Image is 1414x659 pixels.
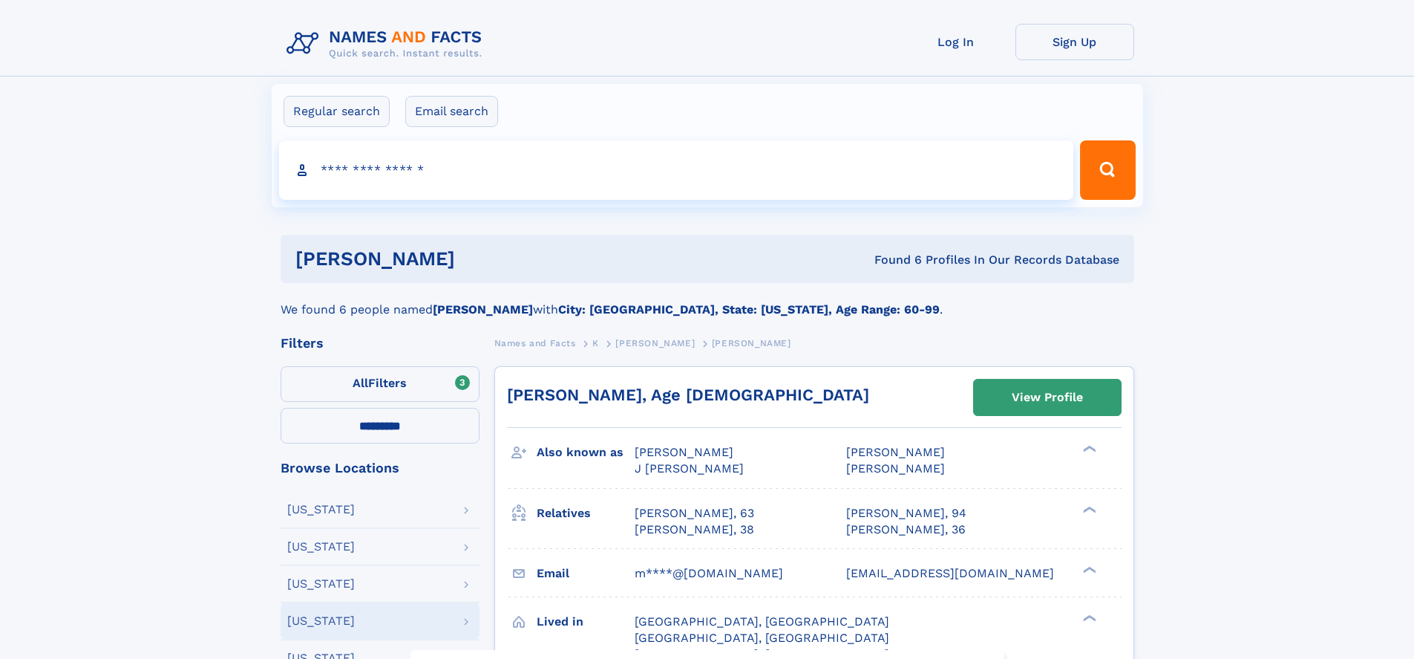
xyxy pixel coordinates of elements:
[592,334,599,352] a: K
[287,504,355,516] div: [US_STATE]
[537,561,635,586] h3: Email
[635,522,754,538] a: [PERSON_NAME], 38
[635,614,889,629] span: [GEOGRAPHIC_DATA], [GEOGRAPHIC_DATA]
[281,366,479,402] label: Filters
[1012,380,1083,415] div: View Profile
[507,386,869,404] a: [PERSON_NAME], Age [DEMOGRAPHIC_DATA]
[494,334,576,352] a: Names and Facts
[592,338,599,348] span: K
[846,461,945,475] span: [PERSON_NAME]
[287,578,355,590] div: [US_STATE]
[281,337,479,350] div: Filters
[284,96,390,127] label: Regular search
[1079,444,1097,454] div: ❯
[974,380,1121,415] a: View Profile
[712,338,791,348] span: [PERSON_NAME]
[537,609,635,634] h3: Lived in
[846,522,966,538] a: [PERSON_NAME], 36
[353,376,368,390] span: All
[846,445,945,459] span: [PERSON_NAME]
[281,461,479,475] div: Browse Locations
[846,505,966,522] a: [PERSON_NAME], 94
[615,334,695,352] a: [PERSON_NAME]
[537,440,635,465] h3: Also known as
[287,615,355,627] div: [US_STATE]
[1080,140,1135,200] button: Search Button
[405,96,498,127] label: Email search
[1079,613,1097,623] div: ❯
[846,566,1054,580] span: [EMAIL_ADDRESS][DOMAIN_NAME]
[1079,504,1097,514] div: ❯
[897,24,1015,60] a: Log In
[537,501,635,526] h3: Relatives
[635,445,733,459] span: [PERSON_NAME]
[1079,565,1097,574] div: ❯
[433,302,533,316] b: [PERSON_NAME]
[635,461,744,475] span: J [PERSON_NAME]
[287,541,355,553] div: [US_STATE]
[664,252,1119,268] div: Found 6 Profiles In Our Records Database
[635,631,889,645] span: [GEOGRAPHIC_DATA], [GEOGRAPHIC_DATA]
[558,302,940,316] b: City: [GEOGRAPHIC_DATA], State: [US_STATE], Age Range: 60-99
[281,283,1134,319] div: We found 6 people named with .
[295,250,665,268] h1: [PERSON_NAME]
[1015,24,1134,60] a: Sign Up
[281,24,494,64] img: Logo Names and Facts
[635,505,754,522] a: [PERSON_NAME], 63
[615,338,695,348] span: [PERSON_NAME]
[279,140,1074,200] input: search input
